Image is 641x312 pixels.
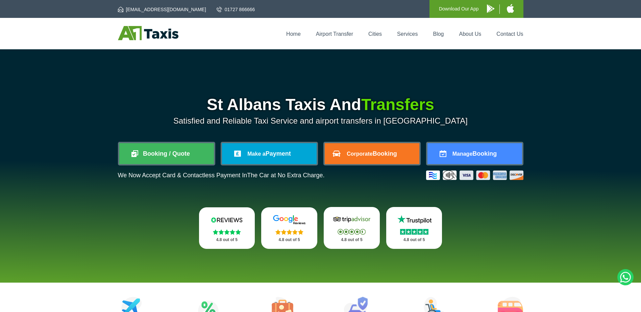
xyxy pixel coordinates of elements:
[459,31,482,37] a: About Us
[119,143,214,164] a: Booking / Quote
[325,143,419,164] a: CorporateBooking
[452,151,473,157] span: Manage
[400,229,428,235] img: Stars
[487,4,494,13] img: A1 Taxis Android App
[269,215,310,225] img: Google
[217,6,255,13] a: 01727 866666
[247,172,324,179] span: The Car at No Extra Charge.
[324,207,380,249] a: Tripadvisor Stars 4.8 out of 5
[397,31,418,37] a: Services
[199,207,255,249] a: Reviews.io Stars 4.8 out of 5
[118,6,206,13] a: [EMAIL_ADDRESS][DOMAIN_NAME]
[316,31,353,37] a: Airport Transfer
[426,171,523,180] img: Credit And Debit Cards
[118,172,325,179] p: We Now Accept Card & Contactless Payment In
[433,31,444,37] a: Blog
[394,214,435,225] img: Trustpilot
[368,31,382,37] a: Cities
[338,229,366,235] img: Stars
[206,215,247,225] img: Reviews.io
[439,5,479,13] p: Download Our App
[496,31,523,37] a: Contact Us
[361,96,434,113] span: Transfers
[118,26,178,40] img: A1 Taxis St Albans LTD
[213,229,241,235] img: Stars
[261,207,317,249] a: Google Stars 4.8 out of 5
[275,229,303,235] img: Stars
[331,214,372,225] img: Tripadvisor
[347,151,372,157] span: Corporate
[331,236,372,244] p: 4.8 out of 5
[247,151,265,157] span: Make a
[118,116,523,126] p: Satisfied and Reliable Taxi Service and airport transfers in [GEOGRAPHIC_DATA]
[118,97,523,113] h1: St Albans Taxis And
[394,236,435,244] p: 4.8 out of 5
[507,4,514,13] img: A1 Taxis iPhone App
[427,143,522,164] a: ManageBooking
[206,236,248,244] p: 4.8 out of 5
[222,143,317,164] a: Make aPayment
[269,236,310,244] p: 4.8 out of 5
[286,31,301,37] a: Home
[386,207,442,249] a: Trustpilot Stars 4.8 out of 5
